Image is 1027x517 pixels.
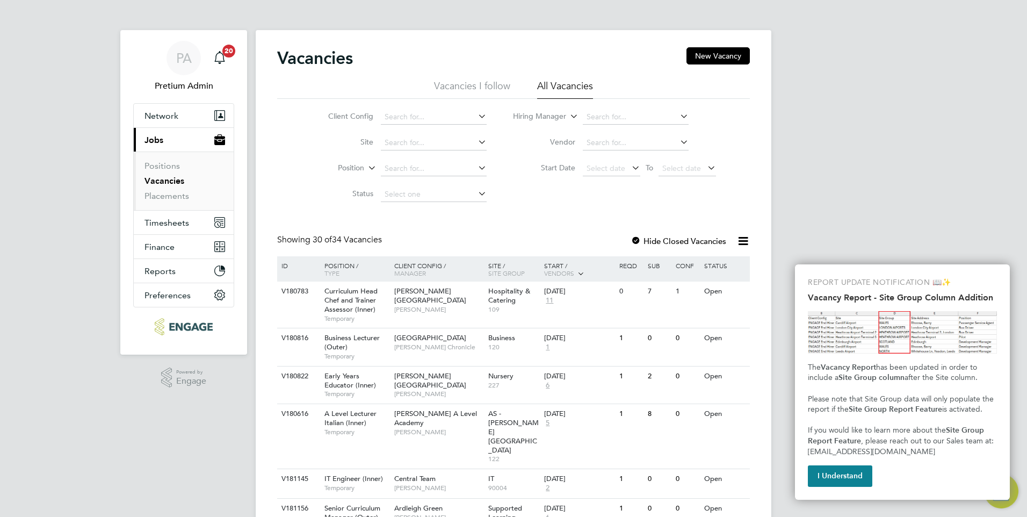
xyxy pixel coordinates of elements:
[821,363,876,372] strong: Vacancy Report
[312,189,373,198] label: Status
[617,328,645,348] div: 1
[277,234,384,246] div: Showing
[279,282,316,301] div: V180783
[701,256,748,275] div: Status
[324,333,380,351] span: Business Lecturer (Outer)
[673,404,701,424] div: 0
[583,135,689,150] input: Search for...
[381,135,487,150] input: Search for...
[544,372,614,381] div: [DATE]
[617,256,645,275] div: Reqd
[488,305,539,314] span: 109
[617,404,645,424] div: 1
[673,469,701,489] div: 0
[324,314,389,323] span: Temporary
[544,381,551,390] span: 6
[488,343,539,351] span: 120
[544,504,614,513] div: [DATE]
[662,163,701,173] span: Select date
[381,187,487,202] input: Select one
[144,135,163,145] span: Jobs
[313,234,382,245] span: 34 Vacancies
[394,484,483,492] span: [PERSON_NAME]
[486,256,542,282] div: Site /
[324,428,389,436] span: Temporary
[155,318,212,335] img: ncclondon-logo-retina.png
[279,328,316,348] div: V180816
[144,266,176,276] span: Reports
[838,373,905,382] strong: Site Group column
[144,242,175,252] span: Finance
[324,390,389,398] span: Temporary
[394,390,483,398] span: [PERSON_NAME]
[808,465,872,487] button: I Understand
[488,484,539,492] span: 90004
[701,328,748,348] div: Open
[394,371,466,390] span: [PERSON_NAME][GEOGRAPHIC_DATA]
[144,218,189,228] span: Timesheets
[488,474,494,483] span: IT
[544,475,614,484] div: [DATE]
[324,286,378,314] span: Curriculum Head Chef and Trainer Assessor (Inner)
[133,318,234,335] a: Go to home page
[583,110,689,125] input: Search for...
[394,504,443,513] span: Ardleigh Green
[513,137,575,147] label: Vendor
[645,282,673,301] div: 7
[133,41,234,92] a: Go to account details
[176,377,206,386] span: Engage
[701,367,748,386] div: Open
[324,474,383,483] span: IT Engineer (Inner)
[701,282,748,301] div: Open
[302,163,364,174] label: Position
[544,334,614,343] div: [DATE]
[313,234,332,245] span: 30 of
[537,80,593,99] li: All Vacancies
[316,256,392,282] div: Position /
[324,409,377,427] span: A Level Lecturer Italian (Inner)
[673,328,701,348] div: 0
[394,474,436,483] span: Central Team
[617,367,645,386] div: 1
[808,363,821,372] span: The
[144,176,184,186] a: Vacancies
[645,328,673,348] div: 0
[673,256,701,275] div: Conf
[808,426,946,435] span: If you would like to learn more about the
[279,469,316,489] div: V181145
[394,343,483,351] span: [PERSON_NAME] Chronicle
[544,484,551,493] span: 2
[587,163,625,173] span: Select date
[277,47,353,69] h2: Vacancies
[544,419,551,428] span: 5
[394,333,466,342] span: [GEOGRAPHIC_DATA]
[645,469,673,489] div: 0
[849,405,942,414] strong: Site Group Report Feature
[434,80,510,99] li: Vacancies I follow
[701,404,748,424] div: Open
[488,269,525,277] span: Site Group
[645,367,673,386] div: 2
[808,277,997,288] p: REPORT UPDATE NOTIFICATION 📖✨
[488,409,539,455] span: AS - [PERSON_NAME][GEOGRAPHIC_DATA]
[144,191,189,201] a: Placements
[673,367,701,386] div: 0
[544,343,551,352] span: 1
[541,256,617,283] div: Start /
[673,282,701,301] div: 1
[504,111,566,122] label: Hiring Manager
[701,469,748,489] div: Open
[144,111,178,121] span: Network
[176,368,206,377] span: Powered by
[544,296,555,305] span: 11
[312,137,373,147] label: Site
[905,373,978,382] span: after the Site column.
[617,282,645,301] div: 0
[808,426,986,446] strong: Site Group Report Feature
[144,161,180,171] a: Positions
[642,161,656,175] span: To
[513,163,575,173] label: Start Date
[686,47,750,64] button: New Vacancy
[133,80,234,92] span: Pretium Admin
[394,409,477,427] span: [PERSON_NAME] A Level Academy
